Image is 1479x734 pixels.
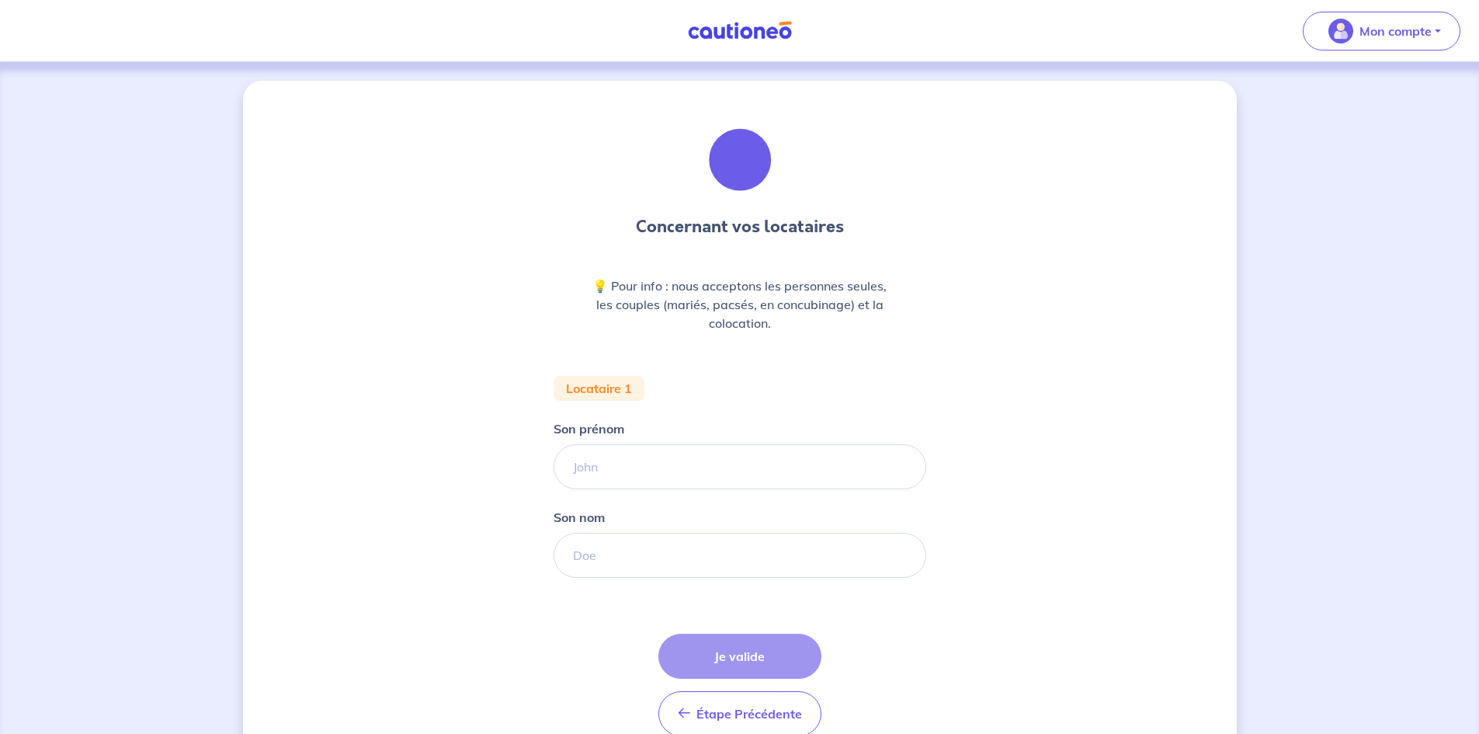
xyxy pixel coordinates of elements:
[698,118,782,202] img: illu_tenants.svg
[554,376,644,401] div: Locataire 1
[682,21,798,40] img: Cautioneo
[554,419,624,438] p: Son prénom
[554,508,605,527] p: Son nom
[636,214,844,239] h3: Concernant vos locataires
[554,533,926,578] input: Doe
[1328,19,1353,43] img: illu_account_valid_menu.svg
[696,706,802,722] span: Étape Précédente
[1359,22,1432,40] p: Mon compte
[554,444,926,489] input: John
[591,277,889,332] p: 💡 Pour info : nous acceptons les personnes seules, les couples (mariés, pacsés, en concubinage) e...
[1303,12,1460,50] button: illu_account_valid_menu.svgMon compte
